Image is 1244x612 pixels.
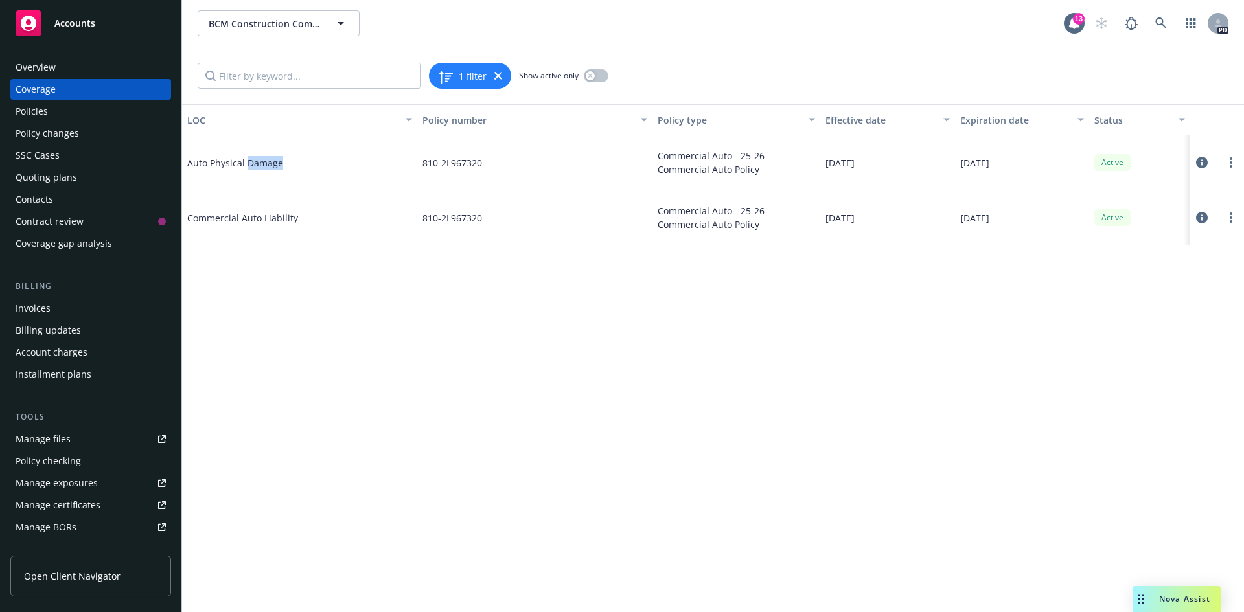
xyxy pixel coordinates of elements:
[16,79,56,100] div: Coverage
[825,211,855,225] span: [DATE]
[10,429,171,449] a: Manage files
[16,211,84,232] div: Contract review
[1073,13,1085,25] div: 13
[16,517,76,538] div: Manage BORs
[16,364,91,385] div: Installment plans
[16,189,53,210] div: Contacts
[10,123,171,144] a: Policy changes
[10,280,171,293] div: Billing
[16,101,48,122] div: Policies
[209,17,321,30] span: BCM Construction Company, Inc.
[1089,104,1190,135] button: Status
[1118,10,1144,36] a: Report a Bug
[459,69,487,83] span: 1 filter
[960,156,989,170] span: [DATE]
[16,342,87,363] div: Account charges
[960,211,989,225] span: [DATE]
[10,189,171,210] a: Contacts
[1100,157,1125,168] span: Active
[820,104,954,135] button: Effective date
[187,211,382,225] span: Commercial Auto Liability
[16,145,60,166] div: SSC Cases
[658,149,815,176] span: Commercial Auto - 25-26 Commercial Auto Policy
[825,156,855,170] span: [DATE]
[16,473,98,493] div: Manage exposures
[54,18,95,28] span: Accounts
[198,10,360,36] button: BCM Construction Company, Inc.
[10,298,171,319] a: Invoices
[960,113,1070,127] div: Expiration date
[182,104,417,135] button: LOC
[1088,10,1114,36] a: Start snowing
[10,145,171,166] a: SSC Cases
[16,320,81,341] div: Billing updates
[16,233,112,254] div: Coverage gap analysis
[1100,212,1125,223] span: Active
[16,298,51,319] div: Invoices
[187,113,398,127] div: LOC
[16,429,71,449] div: Manage files
[16,451,81,471] div: Policy checking
[10,79,171,100] a: Coverage
[10,101,171,122] a: Policies
[10,473,171,493] a: Manage exposures
[422,211,482,225] span: 810-2L967320
[422,113,633,127] div: Policy number
[519,70,579,81] span: Show active only
[1133,586,1149,612] div: Drag to move
[1094,113,1171,127] div: Status
[1223,155,1239,170] a: more
[10,517,171,538] a: Manage BORs
[16,123,79,144] div: Policy changes
[16,57,56,78] div: Overview
[1223,210,1239,225] a: more
[10,495,171,516] a: Manage certificates
[10,411,171,424] div: Tools
[24,569,121,583] span: Open Client Navigator
[16,539,114,560] div: Summary of insurance
[825,113,935,127] div: Effective date
[10,233,171,254] a: Coverage gap analysis
[10,5,171,41] a: Accounts
[955,104,1089,135] button: Expiration date
[652,104,820,135] button: Policy type
[1178,10,1204,36] a: Switch app
[16,167,77,188] div: Quoting plans
[10,320,171,341] a: Billing updates
[198,63,421,89] input: Filter by keyword...
[658,113,801,127] div: Policy type
[10,57,171,78] a: Overview
[10,539,171,560] a: Summary of insurance
[10,451,171,471] a: Policy checking
[1133,586,1221,612] button: Nova Assist
[1148,10,1174,36] a: Search
[10,211,171,232] a: Contract review
[10,364,171,385] a: Installment plans
[417,104,652,135] button: Policy number
[10,342,171,363] a: Account charges
[187,156,382,170] span: Auto Physical Damage
[16,495,100,516] div: Manage certificates
[658,204,815,231] span: Commercial Auto - 25-26 Commercial Auto Policy
[422,156,482,170] span: 810-2L967320
[1159,593,1210,604] span: Nova Assist
[10,167,171,188] a: Quoting plans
